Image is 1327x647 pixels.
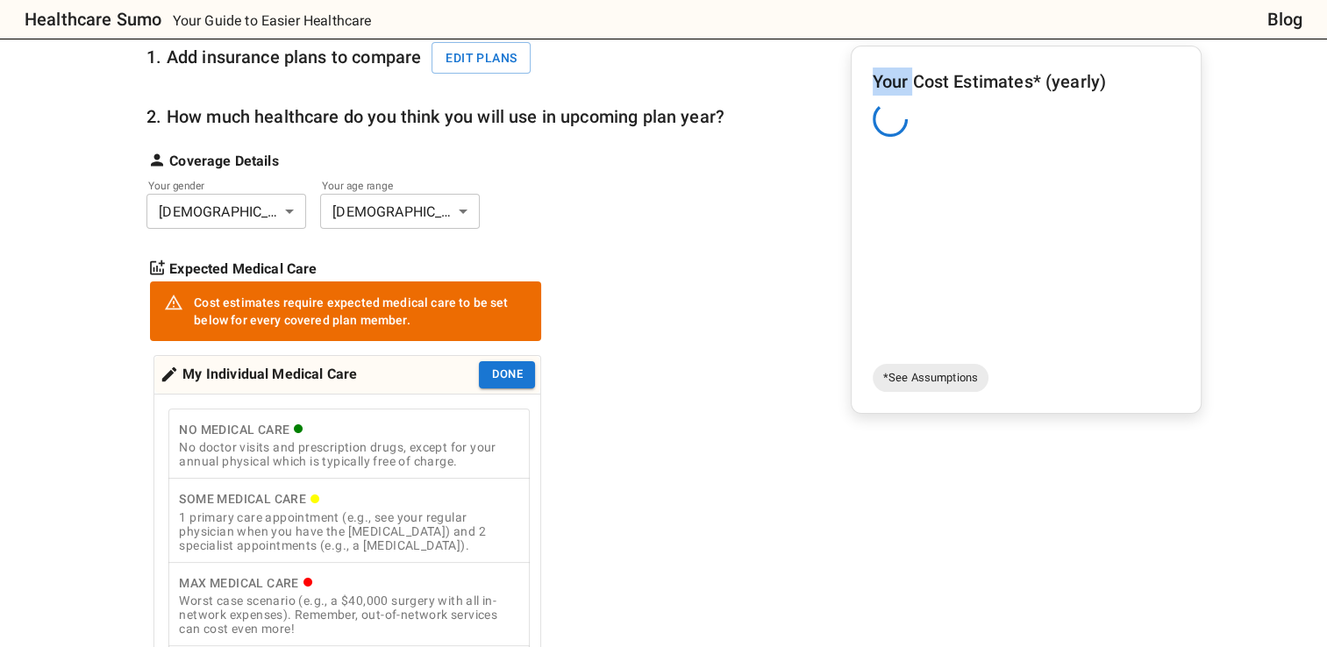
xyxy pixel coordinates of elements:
div: 1 primary care appointment (e.g., see your regular physician when you have the [MEDICAL_DATA]) an... [179,510,519,552]
h6: Healthcare Sumo [25,5,161,33]
div: No doctor visits and prescription drugs, except for your annual physical which is typically free ... [179,440,519,468]
label: Your age range [322,178,455,193]
label: Your gender [148,178,282,193]
button: No Medical CareNo doctor visits and prescription drugs, except for your annual physical which is ... [168,409,530,480]
button: Done [479,361,535,388]
div: No Medical Care [179,419,519,441]
div: Worst case scenario (e.g., a $40,000 surgery with all in-network expenses). Remember, out-of-netw... [179,594,519,636]
div: [DEMOGRAPHIC_DATA] [146,194,306,229]
h6: 1. Add insurance plans to compare [146,42,541,75]
a: Healthcare Sumo [11,5,161,33]
strong: Expected Medical Care [169,259,317,280]
button: Edit plans [432,42,531,75]
h6: Your Cost Estimates* (yearly) [873,68,1180,96]
div: Some Medical Care [179,488,519,510]
a: *See Assumptions [873,364,988,392]
div: My Individual Medical Care [160,361,357,388]
div: Cost estimates require expected medical care to be set below for every covered plan member. [194,287,527,336]
span: *See Assumptions [873,369,988,387]
strong: Coverage Details [169,151,278,172]
div: Max Medical Care [179,572,519,594]
p: Your Guide to Easier Healthcare [173,11,372,32]
button: Max Medical CareWorst case scenario (e.g., a $40,000 surgery with all in-network expenses). Remem... [168,562,530,647]
a: Blog [1266,5,1302,33]
button: Some Medical Care1 primary care appointment (e.g., see your regular physician when you have the [... [168,478,530,563]
div: [DEMOGRAPHIC_DATA] [320,194,480,229]
h6: 2. How much healthcare do you think you will use in upcoming plan year? [146,103,724,131]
